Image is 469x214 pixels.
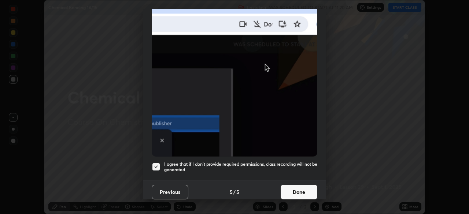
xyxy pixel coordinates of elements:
[233,188,236,196] h4: /
[164,161,317,173] h5: I agree that if I don't provide required permissions, class recording will not be generated
[281,185,317,199] button: Done
[152,185,188,199] button: Previous
[236,188,239,196] h4: 5
[230,188,233,196] h4: 5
